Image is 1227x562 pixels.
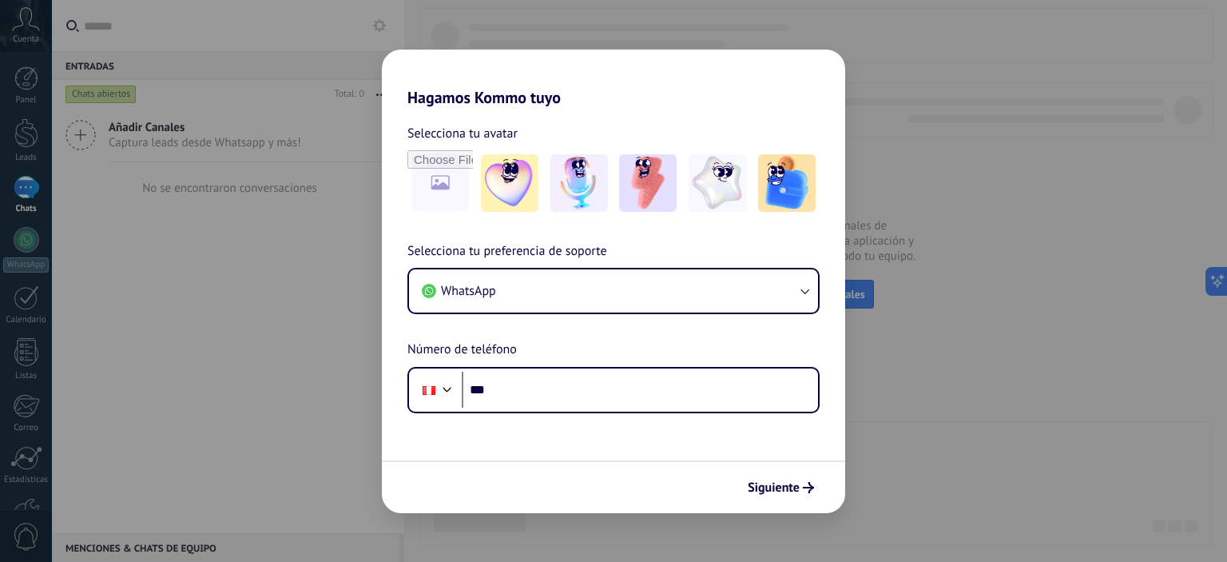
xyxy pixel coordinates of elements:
span: Siguiente [748,482,800,493]
img: -4.jpeg [689,154,746,212]
span: Número de teléfono [407,340,517,361]
button: WhatsApp [409,269,818,313]
img: -3.jpeg [619,154,677,212]
div: Peru: + 51 [414,373,444,407]
span: Selecciona tu avatar [407,123,518,144]
img: -5.jpeg [758,154,816,212]
span: WhatsApp [441,283,496,299]
h2: Hagamos Kommo tuyo [382,50,845,107]
img: -1.jpeg [481,154,538,212]
img: -2.jpeg [550,154,608,212]
button: Siguiente [741,474,821,501]
span: Selecciona tu preferencia de soporte [407,241,607,262]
